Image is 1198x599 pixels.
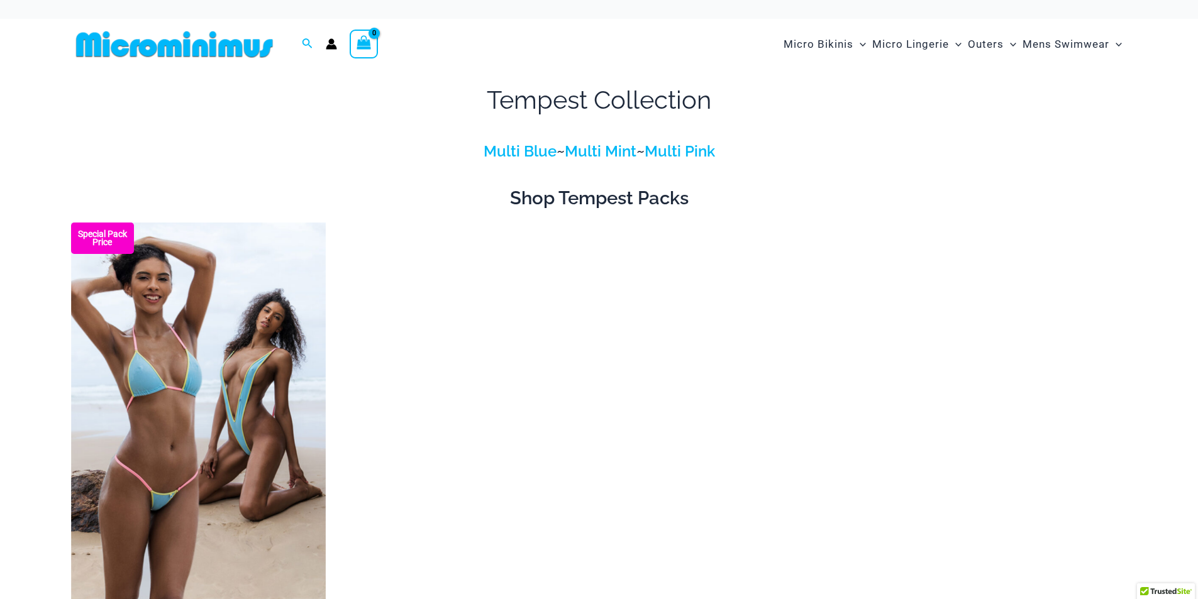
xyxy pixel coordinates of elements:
[484,142,557,160] a: Multi Blue
[71,143,1128,161] h4: ~ ~
[779,23,1128,65] nav: Site Navigation
[780,25,869,63] a: Micro BikinisMenu ToggleMenu Toggle
[949,28,962,60] span: Menu Toggle
[784,28,853,60] span: Micro Bikinis
[350,30,379,58] a: View Shopping Cart, empty
[71,186,1128,210] h2: Shop Tempest Packs
[1023,28,1109,60] span: Mens Swimwear
[853,28,866,60] span: Menu Toggle
[645,142,715,160] a: Multi Pink
[302,36,313,52] a: Search icon link
[326,38,337,50] a: Account icon link
[1004,28,1016,60] span: Menu Toggle
[968,28,1004,60] span: Outers
[1109,28,1122,60] span: Menu Toggle
[1019,25,1125,63] a: Mens SwimwearMenu ToggleMenu Toggle
[71,82,1128,118] h1: Tempest Collection
[71,230,134,246] b: Special Pack Price
[965,25,1019,63] a: OutersMenu ToggleMenu Toggle
[872,28,949,60] span: Micro Lingerie
[71,30,278,58] img: MM SHOP LOGO FLAT
[565,142,636,160] a: Multi Mint
[869,25,965,63] a: Micro LingerieMenu ToggleMenu Toggle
